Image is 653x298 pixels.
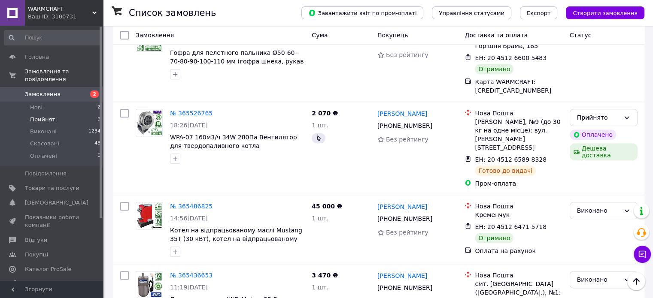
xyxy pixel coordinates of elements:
[475,109,562,117] div: Нова Пошта
[25,184,79,192] span: Товари та послуги
[25,53,49,61] span: Головна
[475,211,562,219] div: Кременчук
[30,140,59,147] span: Скасовані
[386,51,428,58] span: Без рейтингу
[475,156,547,163] span: ЕН: 20 4512 6589 8328
[475,271,562,280] div: Нова Пошта
[475,166,536,176] div: Готово до видачі
[557,9,644,16] a: Створити замовлення
[432,6,511,19] button: Управління статусами
[170,215,208,222] span: 14:56[DATE]
[312,272,338,279] span: 3 470 ₴
[28,5,92,13] span: WARMCRAFT
[377,122,432,129] span: [PHONE_NUMBER]
[88,128,100,135] span: 1234
[136,202,163,229] img: Фото товару
[308,9,416,17] span: Завантажити звіт по пром-оплаті
[170,122,208,129] span: 18:26[DATE]
[25,214,79,229] span: Показники роботи компанії
[475,54,547,61] span: ЕН: 20 4512 6600 5483
[377,32,408,39] span: Покупець
[475,78,562,95] div: Карта WARMCRAFT: [CREDIT_CARD_NUMBER]
[627,272,645,290] button: Наверх
[377,284,432,291] span: [PHONE_NUMBER]
[97,152,100,160] span: 0
[170,110,213,117] a: № 365526765
[520,6,558,19] button: Експорт
[136,202,163,229] a: Фото товару
[577,206,620,215] div: Виконано
[25,251,48,259] span: Покупці
[170,203,213,210] a: № 365486825
[25,90,61,98] span: Замовлення
[570,129,616,140] div: Оплачено
[377,109,427,118] a: [PERSON_NAME]
[475,247,562,255] div: Оплата на рахунок
[475,233,513,243] div: Отримано
[136,271,163,298] img: Фото товару
[570,32,592,39] span: Статус
[475,202,562,211] div: Нова Пошта
[97,104,100,111] span: 2
[301,6,423,19] button: Завантажити звіт по пром-оплаті
[312,284,328,291] span: 1 шт.
[386,136,428,143] span: Без рейтингу
[570,143,638,160] div: Дешева доставка
[90,90,99,98] span: 2
[25,170,67,178] span: Повідомлення
[136,32,174,39] span: Замовлення
[30,116,57,123] span: Прийняті
[475,64,513,74] div: Отримано
[465,32,528,39] span: Доставка та оплата
[25,280,55,288] span: Аналітика
[475,223,547,230] span: ЕН: 20 4512 6471 5718
[25,236,47,244] span: Відгуки
[25,68,103,83] span: Замовлення та повідомлення
[377,215,432,222] span: [PHONE_NUMBER]
[634,246,651,263] button: Чат з покупцем
[170,284,208,291] span: 11:19[DATE]
[312,122,328,129] span: 1 шт.
[97,116,100,123] span: 9
[475,117,562,152] div: [PERSON_NAME], №9 (до 30 кг на одне місце): вул. [PERSON_NAME][STREET_ADDRESS]
[4,30,101,45] input: Пошук
[386,229,428,236] span: Без рейтингу
[170,227,302,251] a: Котел на відпрацьованому маслі Mustang 35T (30 кВт), котел на відпрацьованому маслі
[573,10,638,16] span: Створити замовлення
[170,272,213,279] a: № 365436653
[312,203,342,210] span: 45 000 ₴
[94,140,100,147] span: 43
[566,6,644,19] button: Створити замовлення
[577,275,620,284] div: Виконано
[475,179,562,188] div: Пром-оплата
[136,109,163,136] img: Фото товару
[25,265,71,273] span: Каталог ProSale
[577,113,620,122] div: Прийнято
[377,202,427,211] a: [PERSON_NAME]
[170,49,304,73] a: Гофра для пелетного пальника Ø50-60-70-80-90-100-110 мм (гофра шнека, рукав шнека) 70 мм
[312,110,338,117] span: 2 070 ₴
[30,152,57,160] span: Оплачені
[25,199,88,207] span: [DEMOGRAPHIC_DATA]
[312,215,328,222] span: 1 шт.
[30,128,57,135] span: Виконані
[129,8,216,18] h1: Список замовлень
[30,104,43,111] span: Нові
[170,134,297,149] a: WPA-07 160м3/ч 34W 280Па Вентилятор для твердопаливного котла
[28,13,103,21] div: Ваш ID: 3100731
[312,32,328,39] span: Cума
[377,271,427,280] a: [PERSON_NAME]
[527,10,551,16] span: Експорт
[439,10,504,16] span: Управління статусами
